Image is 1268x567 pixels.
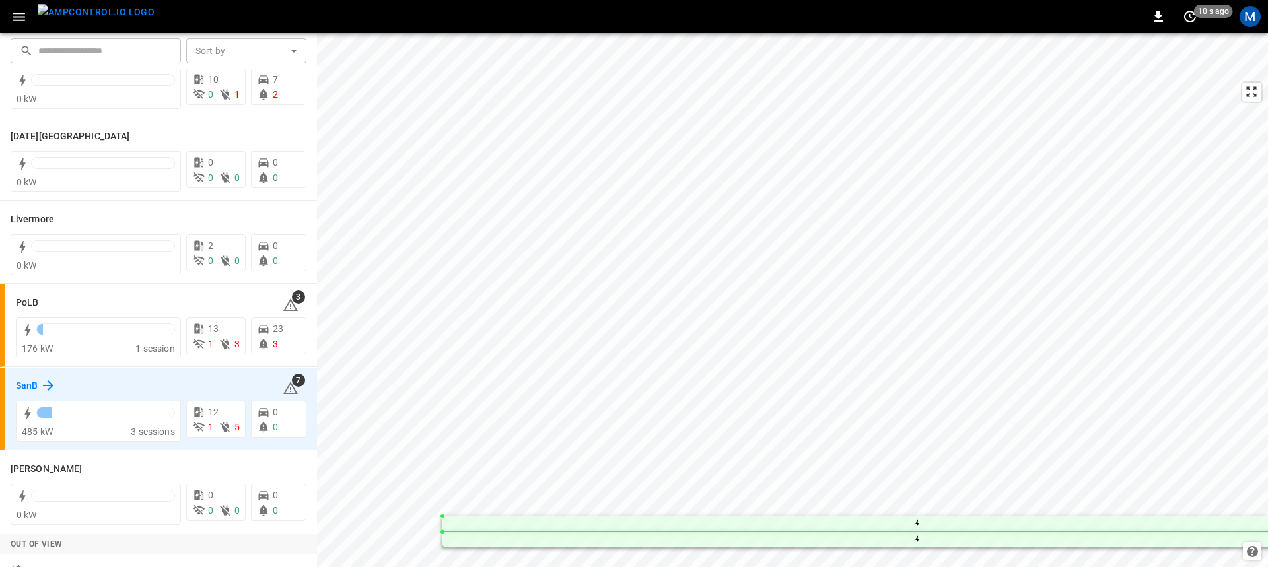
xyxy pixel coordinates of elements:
span: 485 kW [22,426,53,437]
span: 23 [273,323,283,334]
div: profile-icon [1240,6,1261,27]
span: 5 [234,422,240,432]
span: 0 [234,505,240,516]
span: 176 kW [22,343,53,354]
span: 0 [208,172,213,183]
canvas: Map [317,33,1268,567]
h6: Karma Center [11,129,129,144]
span: 7 [273,74,278,84]
span: 2 [273,89,278,100]
span: 0 [208,490,213,500]
span: 1 [208,422,213,432]
span: 0 kW [17,510,37,520]
span: 10 [208,74,219,84]
h6: PoLB [16,296,38,310]
span: 0 [208,505,213,516]
span: 0 [273,255,278,266]
span: 3 sessions [131,426,175,437]
span: 0 [273,407,278,417]
span: 0 [208,157,213,168]
h6: SanB [16,379,38,393]
h6: Vernon [11,462,82,477]
span: 0 [273,157,278,168]
span: 7 [292,374,305,387]
span: 0 [273,422,278,432]
h6: Livermore [11,213,54,227]
span: 10 s ago [1194,5,1233,18]
span: 3 [234,339,240,349]
span: 0 [273,172,278,183]
span: 12 [208,407,219,417]
button: set refresh interval [1180,6,1201,27]
span: 0 kW [17,94,37,104]
span: 0 kW [17,260,37,271]
span: 3 [292,290,305,304]
span: 0 [208,255,213,266]
span: 0 [273,505,278,516]
span: 13 [208,323,219,334]
span: 1 [208,339,213,349]
span: 0 [234,172,240,183]
span: 0 [208,89,213,100]
strong: Out of View [11,539,62,549]
span: 0 [273,240,278,251]
span: 0 kW [17,177,37,187]
span: 2 [208,240,213,251]
span: 1 session [135,343,174,354]
span: 3 [273,339,278,349]
span: 0 [273,490,278,500]
img: ampcontrol.io logo [38,4,155,20]
span: 1 [234,89,240,100]
span: 0 [234,255,240,266]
